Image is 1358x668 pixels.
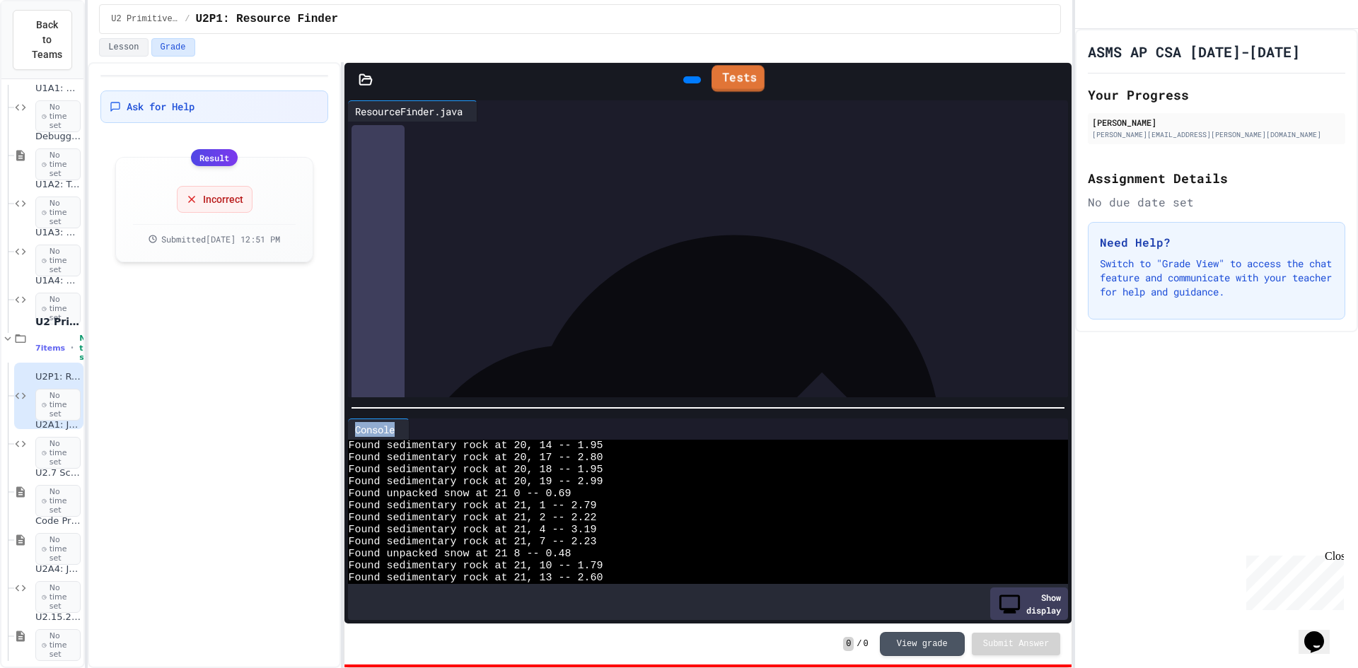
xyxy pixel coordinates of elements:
span: U2 Primitive Control [111,13,179,25]
span: Found unpacked snow at 21 0 -- 0.69 [348,488,571,500]
span: Ask for Help [127,100,195,114]
span: No time set [35,533,81,566]
span: Found sedimentary rock at 21, 2 -- 2.22 [348,512,596,524]
span: U2P1: Resource Finder [35,371,81,383]
span: U2 Primitive Control [35,315,81,328]
span: Submitted [DATE] 12:51 PM [161,233,280,245]
h1: ASMS AP CSA [DATE]-[DATE] [1088,42,1300,61]
span: No time set [35,581,81,614]
div: ResourceFinder.java [348,100,477,122]
span: No time set [35,437,81,469]
span: 7 items [35,344,65,353]
span: Found sedimentary rock at 21, 4 -- 3.19 [348,524,596,536]
span: Back to Teams [32,18,62,62]
span: U1A1: My First Python Program [35,83,81,95]
span: No time set [79,334,99,362]
a: Tests [712,65,765,92]
div: Result [191,149,238,166]
div: No due date set [1088,194,1345,211]
iframe: chat widget [1299,611,1344,654]
div: ResourceFinder.java [348,104,470,119]
span: Found sedimentary rock at 21, 10 -- 1.79 [348,560,603,572]
div: Show display [990,587,1068,620]
span: Found sedimentary rock at 20, 19 -- 2.99 [348,476,603,488]
span: No time set [35,148,81,181]
span: Submit Answer [983,638,1050,650]
button: View grade [880,632,965,656]
span: • [71,342,74,353]
span: Found unpacked snow at 21 8 -- 0.48 [348,548,571,560]
span: No time set [35,629,81,662]
span: Found sedimentary rock at 20, 18 -- 1.95 [348,464,603,476]
div: Console [348,418,410,440]
span: U2.7 Scanner Class [35,467,81,479]
button: Back to Teams [13,10,72,70]
h2: Your Progress [1088,85,1345,105]
span: / [185,13,190,25]
span: 0 [864,638,869,650]
span: Found sedimentary rock at 21, 7 -- 2.23 [348,536,596,548]
span: Found sedimentary rock at 21, 1 -- 2.79 [348,500,596,512]
button: Grade [151,38,195,57]
h3: Need Help? [1100,234,1333,251]
button: Submit Answer [972,633,1061,655]
span: U2P1: Resource Finder [195,11,338,28]
div: [PERSON_NAME] [1092,116,1341,129]
span: No time set [35,389,81,421]
span: U2A1: Java Practice 1 [35,419,81,431]
span: Code Practice [35,515,81,527]
span: Incorrect [203,192,243,206]
span: 0 [843,637,854,651]
div: [PERSON_NAME][EMAIL_ADDRESS][PERSON_NAME][DOMAIN_NAME] [1092,129,1341,140]
span: U1A2: Turtle Robot Starter [35,179,81,191]
span: / [857,638,861,650]
iframe: chat widget [1241,550,1344,610]
button: Lesson [99,38,148,57]
span: U2.15.2 Max Assignment [35,611,81,623]
span: U2A4: Java Practice 2 [35,563,81,575]
span: No time set [35,100,81,133]
div: Chat with us now!Close [6,6,98,90]
span: Found sedimentary rock at 21, 13 -- 2.60 [348,572,603,584]
span: Found sedimentary rock at 20, 14 -- 1.95 [348,440,603,452]
h2: Assignment Details [1088,168,1345,188]
span: No time set [35,197,81,229]
p: Switch to "Grade View" to access the chat feature and communicate with your teacher for help and ... [1100,257,1333,299]
span: No time set [35,245,81,277]
span: U1A4: Modular Programming [35,275,81,287]
span: Found sedimentary rock at 20, 17 -- 2.80 [348,452,603,464]
span: No time set [35,293,81,325]
span: No time set [35,485,81,517]
span: U1A3: Emoji Starter [35,227,81,239]
span: Debugging [35,131,81,143]
div: Console [348,422,402,437]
